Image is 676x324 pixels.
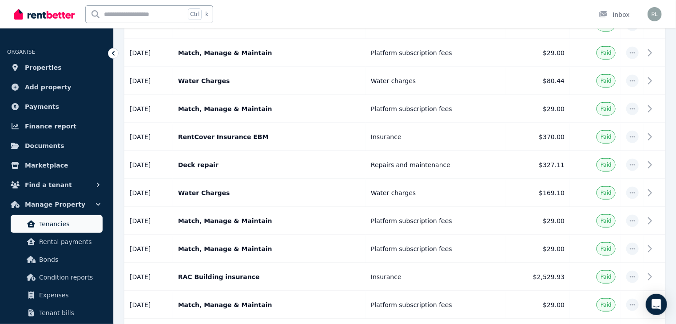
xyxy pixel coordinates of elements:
span: Documents [25,140,64,151]
p: Deck repair [178,160,360,169]
span: Tenancies [39,219,99,229]
p: Match, Manage & Maintain [178,48,360,57]
p: RentCover Insurance EBM [178,132,360,141]
span: k [205,11,208,18]
p: Match, Manage & Maintain [178,244,360,253]
td: [DATE] [124,123,173,151]
td: $29.00 [505,235,570,263]
p: RAC Building insurance [178,272,360,281]
span: ORGANISE [7,49,35,55]
a: Payments [7,98,106,116]
p: Water Charges [178,188,360,197]
button: Find a tenant [7,176,106,194]
span: Finance report [25,121,76,132]
a: Tenant bills [11,304,103,322]
a: Condition reports [11,268,103,286]
span: Paid [600,245,612,252]
td: [DATE] [124,67,173,95]
a: Tenancies [11,215,103,233]
td: Repairs and maintenance [366,151,505,179]
span: Marketplace [25,160,68,171]
span: Payments [25,101,59,112]
td: $29.00 [505,207,570,235]
a: Finance report [7,117,106,135]
td: Insurance [366,123,505,151]
span: Bonds [39,254,99,265]
td: [DATE] [124,39,173,67]
td: Platform subscription fees [366,235,505,263]
span: Ctrl [188,8,202,20]
td: Platform subscription fees [366,291,505,319]
td: Platform subscription fees [366,95,505,123]
td: Water charges [366,67,505,95]
td: Insurance [366,263,505,291]
span: Expenses [39,290,99,300]
p: Water Charges [178,76,360,85]
span: Properties [25,62,62,73]
td: $169.10 [505,179,570,207]
td: Water charges [366,179,505,207]
td: [DATE] [124,151,173,179]
td: $2,529.93 [505,263,570,291]
img: Revital Lurie [648,7,662,21]
span: Paid [600,105,612,112]
a: Expenses [11,286,103,304]
span: Paid [600,133,612,140]
a: Documents [7,137,106,155]
td: [DATE] [124,235,173,263]
a: Bonds [11,251,103,268]
p: Match, Manage & Maintain [178,300,360,309]
td: [DATE] [124,207,173,235]
a: Rental payments [11,233,103,251]
span: Paid [600,161,612,168]
td: [DATE] [124,263,173,291]
a: Properties [7,59,106,76]
td: $370.00 [505,123,570,151]
p: Match, Manage & Maintain [178,104,360,113]
td: [DATE] [124,291,173,319]
div: Open Intercom Messenger [646,294,667,315]
span: Rental payments [39,236,99,247]
td: Platform subscription fees [366,207,505,235]
span: Paid [600,301,612,308]
td: $29.00 [505,95,570,123]
span: Add property [25,82,72,92]
button: Manage Property [7,196,106,213]
td: $80.44 [505,67,570,95]
span: Manage Property [25,199,85,210]
span: Paid [600,217,612,224]
td: [DATE] [124,179,173,207]
span: Tenant bills [39,308,99,318]
td: [DATE] [124,95,173,123]
span: Condition reports [39,272,99,283]
a: Marketplace [7,156,106,174]
span: Paid [600,273,612,280]
a: Add property [7,78,106,96]
span: Find a tenant [25,180,72,190]
span: Paid [600,77,612,84]
td: $29.00 [505,291,570,319]
img: RentBetter [14,8,75,21]
span: Paid [600,49,612,56]
td: $327.11 [505,151,570,179]
div: Inbox [599,10,630,19]
td: $29.00 [505,39,570,67]
span: Paid [600,189,612,196]
td: Platform subscription fees [366,39,505,67]
p: Match, Manage & Maintain [178,216,360,225]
